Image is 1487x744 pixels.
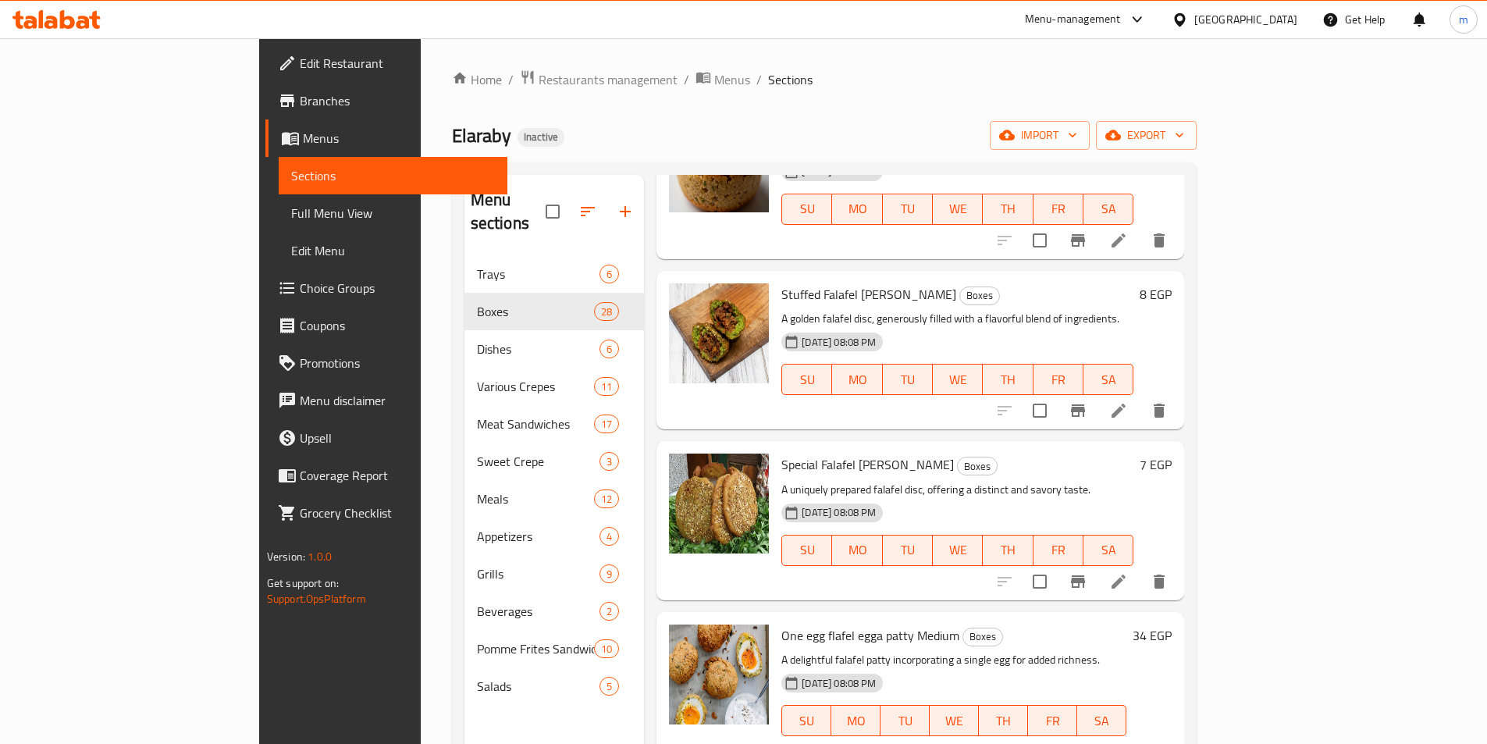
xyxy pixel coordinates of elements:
div: items [599,564,619,583]
a: Branches [265,82,507,119]
span: Coupons [300,316,495,335]
span: Sections [291,166,495,185]
button: FR [1033,194,1083,225]
nav: Menu sections [464,249,645,711]
div: Sweet Crepe3 [464,443,645,480]
a: Promotions [265,344,507,382]
button: TH [979,705,1028,736]
button: SU [781,535,832,566]
span: Dishes [477,340,599,358]
button: Branch-specific-item [1059,392,1097,429]
button: FR [1033,364,1083,395]
p: A uniquely prepared falafel disc, offering a distinct and savory taste. [781,480,1133,500]
li: / [756,70,762,89]
span: WE [936,710,973,732]
span: Meals [477,489,594,508]
a: Menus [265,119,507,157]
span: WE [939,539,977,561]
h6: 7 EGP [1140,454,1172,475]
div: Appetizers4 [464,518,645,555]
span: Stuffed Falafel [PERSON_NAME] [781,283,956,306]
button: MO [832,194,882,225]
span: Restaurants management [539,70,678,89]
a: Restaurants management [520,69,678,90]
span: TU [889,198,927,220]
button: SU [781,194,832,225]
div: Dishes6 [464,330,645,368]
span: Version: [267,546,305,567]
button: delete [1140,392,1178,429]
div: Beverages2 [464,593,645,630]
div: Beverages [477,602,599,621]
p: A golden falafel disc, generously filled with a flavorful blend of ingredients. [781,309,1133,329]
a: Edit menu item [1109,231,1128,250]
div: items [594,377,619,396]
span: Grocery Checklist [300,504,495,522]
span: SU [788,198,826,220]
div: Salads [477,677,599,696]
button: Add section [607,193,644,230]
span: 5 [600,679,618,694]
span: Coverage Report [300,466,495,485]
span: export [1108,126,1184,145]
span: Edit Menu [291,241,495,260]
a: Menus [695,69,750,90]
span: Boxes [958,457,997,475]
div: Grills9 [464,555,645,593]
button: MO [832,535,882,566]
div: Various Crepes [477,377,594,396]
button: SA [1077,705,1126,736]
span: Boxes [963,628,1002,646]
div: Sweet Crepe [477,452,599,471]
div: items [594,415,619,433]
span: FR [1040,198,1077,220]
a: Edit Restaurant [265,44,507,82]
span: Meat Sandwiches [477,415,594,433]
button: WE [933,364,983,395]
span: FR [1040,368,1077,391]
span: Edit Restaurant [300,54,495,73]
span: Grills [477,564,599,583]
span: Inactive [518,130,564,144]
span: SU [788,368,826,391]
span: TU [889,539,927,561]
span: [DATE] 08:08 PM [795,676,882,691]
a: Edit menu item [1109,401,1128,420]
span: 2 [600,604,618,619]
div: items [594,639,619,658]
span: SU [788,710,825,732]
span: SA [1090,198,1127,220]
span: [DATE] 08:08 PM [795,335,882,350]
span: Boxes [477,302,594,321]
span: Sort sections [569,193,607,230]
span: TH [989,368,1026,391]
button: TH [983,364,1033,395]
span: WE [939,198,977,220]
button: TU [883,194,933,225]
span: 4 [600,529,618,544]
a: Edit menu item [1109,572,1128,591]
h6: 8 EGP [1140,283,1172,305]
span: Select to update [1023,394,1056,427]
span: SU [788,539,826,561]
div: Trays [477,265,599,283]
span: MO [838,198,876,220]
button: MO [831,705,880,736]
nav: breadcrumb [452,69,1197,90]
span: TH [985,710,1022,732]
span: 6 [600,342,618,357]
span: 11 [595,379,618,394]
span: Pomme Frites Sandwiches [477,639,594,658]
button: TH [983,194,1033,225]
button: TH [983,535,1033,566]
button: SA [1083,364,1133,395]
button: WE [933,194,983,225]
div: Boxes28 [464,293,645,330]
div: Various Crepes11 [464,368,645,405]
span: Promotions [300,354,495,372]
span: One egg flafel egga patty Medium [781,624,959,647]
span: Branches [300,91,495,110]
